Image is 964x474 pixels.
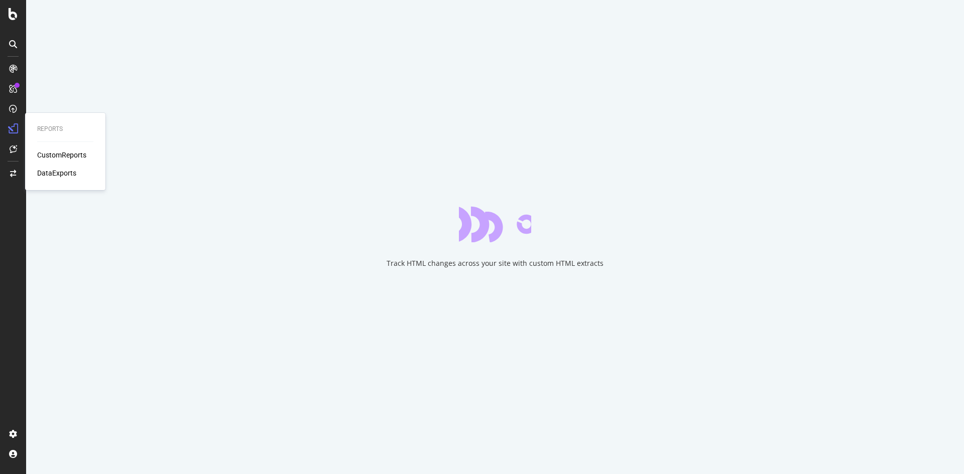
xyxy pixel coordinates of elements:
div: Track HTML changes across your site with custom HTML extracts [387,258,604,268]
a: DataExports [37,168,76,178]
div: animation [459,206,531,242]
div: Reports [37,125,93,133]
a: CustomReports [37,150,86,160]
